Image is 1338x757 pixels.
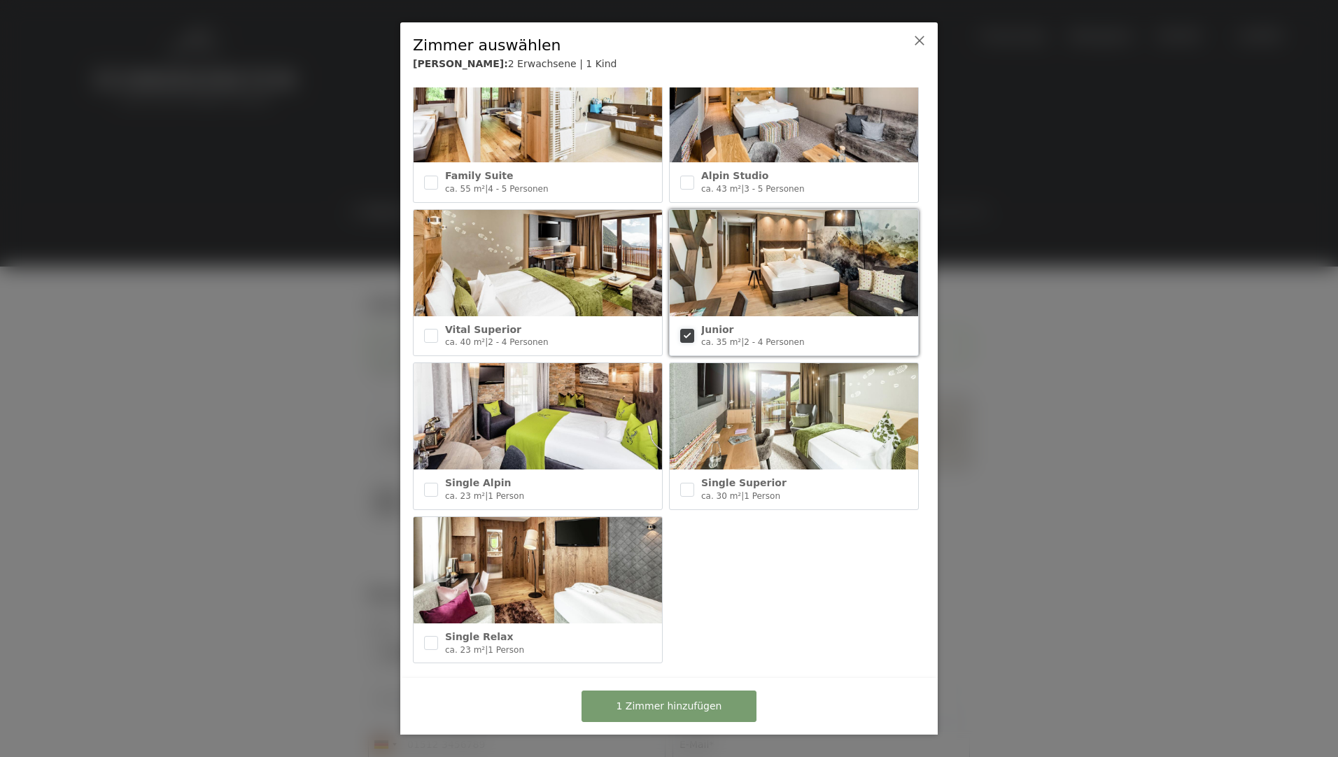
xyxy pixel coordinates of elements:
[414,210,662,316] img: Vital Superior
[485,184,488,194] span: |
[701,477,787,488] span: Single Superior
[701,170,768,181] span: Alpin Studio
[414,56,662,162] img: Family Suite
[744,337,804,347] span: 2 - 4 Personen
[414,517,662,623] img: Single Relax
[701,337,741,347] span: ca. 35 m²
[701,324,733,335] span: Junior
[445,491,485,501] span: ca. 23 m²
[741,337,744,347] span: |
[445,324,521,335] span: Vital Superior
[670,210,918,316] img: Junior
[508,58,617,69] span: 2 Erwachsene | 1 Kind
[488,337,548,347] span: 2 - 4 Personen
[670,56,918,162] img: Alpin Studio
[582,691,756,722] button: 1 Zimmer hinzufügen
[485,337,488,347] span: |
[701,184,741,194] span: ca. 43 m²
[741,491,744,501] span: |
[488,645,524,655] span: 1 Person
[413,35,882,57] div: Zimmer auswählen
[445,337,485,347] span: ca. 40 m²
[414,363,662,469] img: Single Alpin
[488,491,524,501] span: 1 Person
[445,477,511,488] span: Single Alpin
[701,491,741,501] span: ca. 30 m²
[744,184,804,194] span: 3 - 5 Personen
[445,631,514,642] span: Single Relax
[445,184,485,194] span: ca. 55 m²
[488,184,548,194] span: 4 - 5 Personen
[670,363,918,469] img: Single Superior
[741,184,744,194] span: |
[445,170,513,181] span: Family Suite
[744,491,780,501] span: 1 Person
[485,645,488,655] span: |
[445,645,485,655] span: ca. 23 m²
[413,58,508,69] b: [PERSON_NAME]:
[617,700,722,714] span: 1 Zimmer hinzufügen
[485,491,488,501] span: |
